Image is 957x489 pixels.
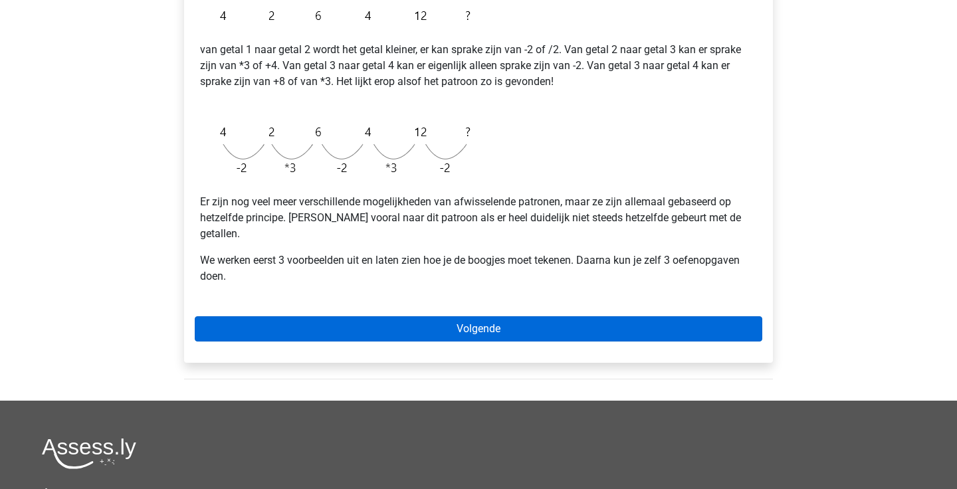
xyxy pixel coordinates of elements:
a: Volgende [195,316,762,342]
img: Alternating_Example_intro_2.png [200,116,477,183]
p: We werken eerst 3 voorbeelden uit en laten zien hoe je de boogjes moet tekenen. Daarna kun je zel... [200,252,757,284]
img: Assessly logo [42,438,136,469]
p: Er zijn nog veel meer verschillende mogelijkheden van afwisselende patronen, maar ze zijn allemaa... [200,194,757,242]
p: van getal 1 naar getal 2 wordt het getal kleiner, er kan sprake zijn van -2 of /2. Van getal 2 na... [200,42,757,106]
